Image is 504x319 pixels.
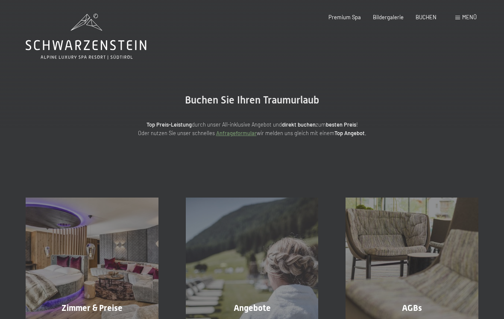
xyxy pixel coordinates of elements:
[62,303,123,313] span: Zimmer & Preise
[373,14,404,21] a: Bildergalerie
[402,303,422,313] span: AGBs
[326,121,356,128] strong: besten Preis
[185,94,319,106] span: Buchen Sie Ihren Traumurlaub
[81,120,423,138] p: durch unser All-inklusive Angebot und zum ! Oder nutzen Sie unser schnelles wir melden uns gleich...
[216,130,257,136] a: Anfrageformular
[328,14,361,21] a: Premium Spa
[147,121,192,128] strong: Top Preis-Leistung
[282,121,316,128] strong: direkt buchen
[462,14,477,21] span: Menü
[234,303,271,313] span: Angebote
[334,130,366,136] strong: Top Angebot.
[416,14,437,21] a: BUCHEN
